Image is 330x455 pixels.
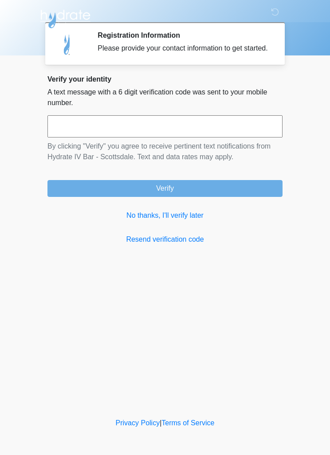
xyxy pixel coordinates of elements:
img: Agent Avatar [54,31,81,58]
h2: Verify your identity [47,75,283,83]
button: Verify [47,180,283,197]
img: Hydrate IV Bar - Scottsdale Logo [39,7,92,29]
a: No thanks, I'll verify later [47,210,283,221]
div: Please provide your contact information to get started. [98,43,269,54]
p: A text message with a 6 digit verification code was sent to your mobile number. [47,87,283,108]
p: By clicking "Verify" you agree to receive pertinent text notifications from Hydrate IV Bar - Scot... [47,141,283,162]
a: Terms of Service [161,419,214,427]
a: | [160,419,161,427]
a: Resend verification code [47,234,283,245]
a: Privacy Policy [116,419,160,427]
